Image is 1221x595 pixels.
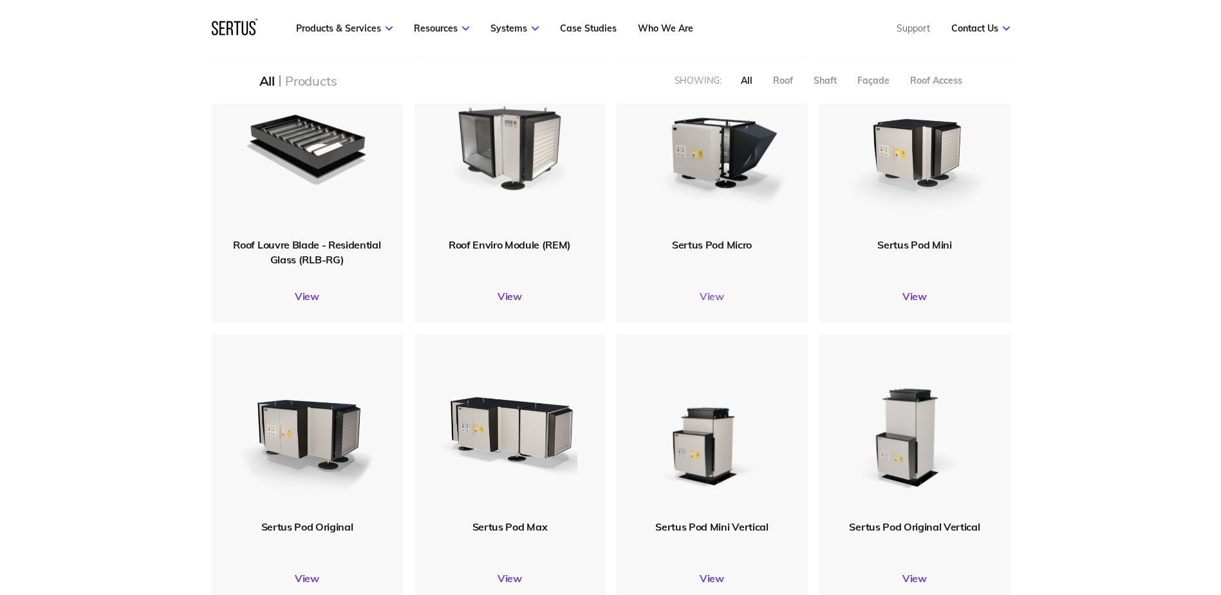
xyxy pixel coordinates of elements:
[849,520,980,533] span: Sertus Pod Original Vertical
[910,75,962,86] div: Roof Access
[212,290,403,303] a: View
[897,23,930,34] a: Support
[857,75,890,86] div: Façade
[819,572,1011,585] a: View
[951,23,1010,34] a: Contact Us
[741,75,752,86] div: All
[449,238,571,251] span: Roof Enviro Module (REM)
[814,75,837,86] div: Shaft
[414,23,469,34] a: Resources
[259,73,275,89] div: All
[212,572,403,585] a: View
[472,520,548,533] span: Sertus Pod Max
[638,23,693,34] a: Who We Are
[285,73,337,89] div: Products
[296,23,393,34] a: Products & Services
[675,75,722,86] div: Showing:
[819,290,1011,303] a: View
[617,572,808,585] a: View
[261,520,353,533] span: Sertus Pod Original
[672,238,752,251] span: Sertus Pod Micro
[655,520,768,533] span: Sertus Pod Mini Vertical
[415,290,606,303] a: View
[233,238,380,265] span: Roof Louvre Blade - Residential Glass (RLB-RG)
[415,572,606,585] a: View
[490,23,539,34] a: Systems
[773,75,793,86] div: Roof
[877,238,951,251] span: Sertus Pod Mini
[560,23,617,34] a: Case Studies
[617,290,808,303] a: View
